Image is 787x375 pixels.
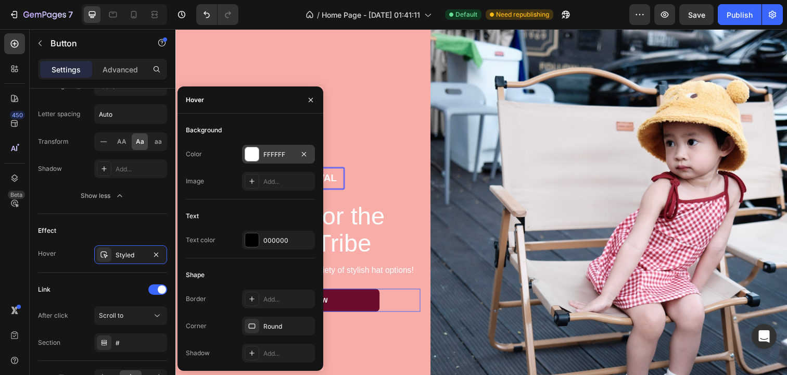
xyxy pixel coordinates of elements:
div: Shape [186,270,205,280]
button: Save [679,4,714,25]
div: Open Intercom Messenger [752,324,777,349]
p: Settings [52,64,81,75]
div: Add... [263,177,312,186]
div: Text [186,211,199,221]
div: Color [186,149,202,159]
div: Show less [81,191,125,201]
span: / [317,9,320,20]
div: Add... [116,165,164,174]
div: Add... [263,349,312,358]
div: # [116,339,164,348]
span: aa [155,137,162,146]
button: Publish [718,4,761,25]
div: Corner [186,321,207,331]
span: Need republishing [496,10,549,19]
div: Section [38,338,60,347]
div: Shadow [38,164,62,173]
div: Transform [38,137,69,146]
p: Button [50,37,139,49]
div: FFFFFF [263,150,294,159]
div: 000000 [263,236,312,245]
p: Advanced [103,64,138,75]
div: After click [38,311,68,320]
div: Undo/Redo [196,4,238,25]
div: Publish [727,9,753,20]
span: Scroll to [99,311,123,319]
div: 450 [10,111,25,119]
div: Letter spacing [38,109,80,119]
span: Default [455,10,477,19]
div: Add... [263,295,312,304]
div: Beta [8,191,25,199]
input: Auto [95,105,167,123]
p: 7 [68,8,73,21]
div: Text color [186,235,215,245]
div: Hover [186,95,204,105]
div: Border [186,294,206,304]
div: Round [263,322,312,331]
div: Hover [38,249,56,258]
div: Styled [116,251,146,260]
div: Background [186,126,222,135]
button: 7 [4,4,78,25]
div: Effect [38,226,56,235]
iframe: Design area [175,29,787,375]
span: AA [117,137,126,146]
div: Image [186,177,204,186]
span: Save [688,10,705,19]
div: Shadow [186,348,210,358]
div: Link [38,285,50,294]
button: Scroll to [94,306,167,325]
span: Aa [136,137,144,146]
button: Show less [38,186,167,205]
span: Home Page - [DATE] 01:41:11 [322,9,420,20]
